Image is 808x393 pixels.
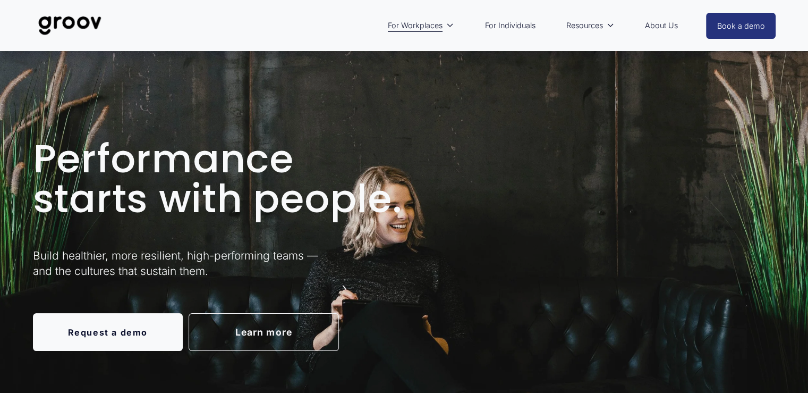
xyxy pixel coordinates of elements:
a: Request a demo [33,313,183,351]
a: Learn more [189,313,339,351]
a: For Individuals [479,13,540,38]
img: Groov | Unlock Human Potential at Work and in Life [32,8,107,43]
a: Book a demo [706,13,776,39]
h1: Performance starts with people. [33,139,557,219]
span: Resources [566,19,602,32]
p: Build healthier, more resilient, high-performing teams — and the cultures that sustain them. [33,248,370,279]
a: folder dropdown [560,13,619,38]
span: For Workplaces [388,19,443,32]
a: folder dropdown [382,13,460,38]
a: About Us [640,13,683,38]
